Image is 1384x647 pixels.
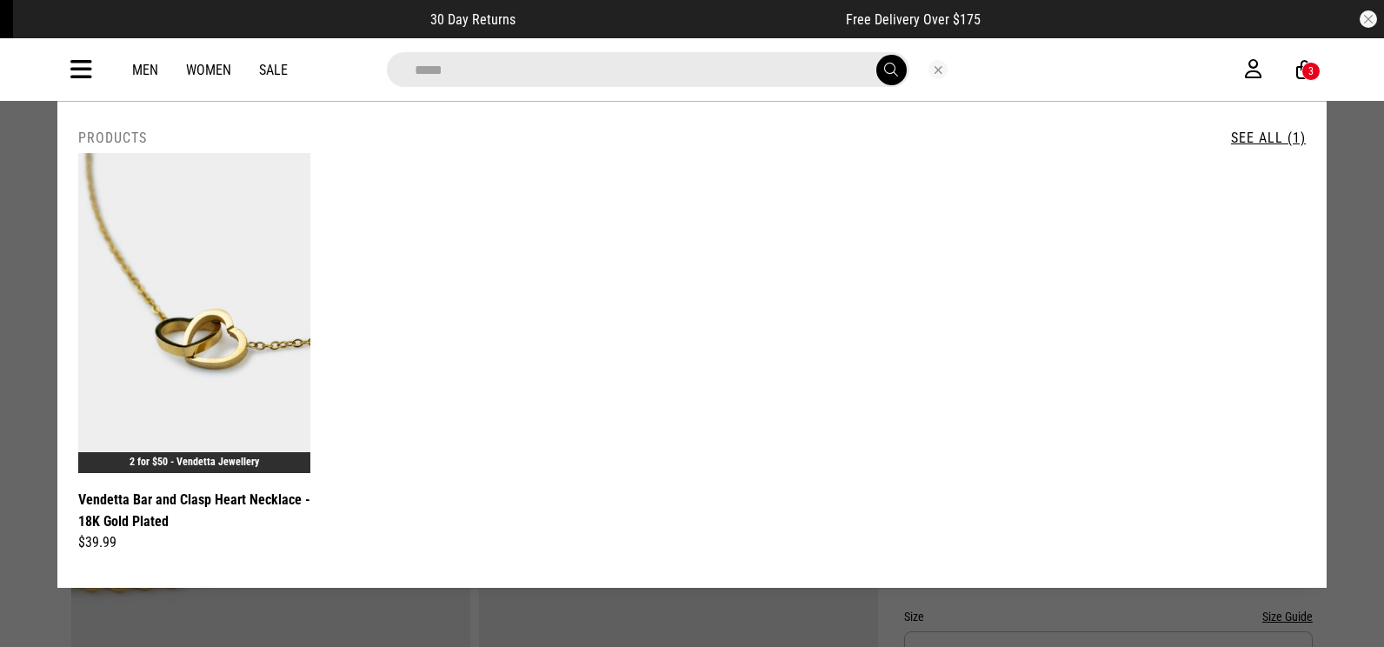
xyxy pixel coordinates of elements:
img: Vendetta Bar And Clasp Heart Necklace - 18k Gold Plated in Gold [78,153,310,473]
span: 30 Day Returns [430,11,516,28]
div: 3 [1308,65,1314,77]
a: See All (1) [1231,130,1306,146]
a: 2 for $50 - Vendetta Jewellery [130,456,259,468]
span: Free Delivery Over $175 [846,11,981,28]
a: Men [132,62,158,78]
a: Women [186,62,231,78]
h2: Products [78,130,147,146]
a: 3 [1296,61,1313,79]
button: Close search [928,60,948,79]
a: Sale [259,62,288,78]
div: $39.99 [78,532,310,553]
a: Vendetta Bar and Clasp Heart Necklace - 18K Gold Plated [78,489,310,532]
iframe: Customer reviews powered by Trustpilot [550,10,811,28]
